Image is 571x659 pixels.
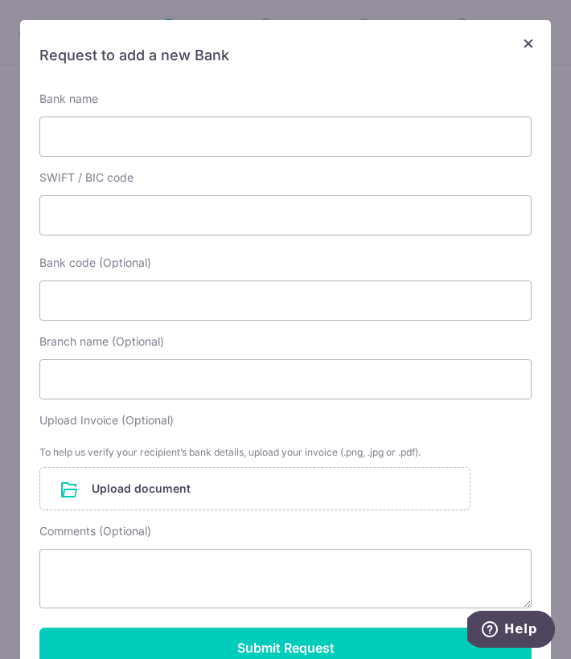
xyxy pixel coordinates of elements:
[39,255,151,271] label: Bank code (Optional)
[39,334,164,350] label: Branch name (Optional)
[467,611,555,651] iframe: Opens a widget where you can find more information
[39,91,98,107] label: Bank name
[37,11,70,26] span: Help
[39,467,470,510] div: Upload document
[39,412,174,428] label: Upload Invoice (Optional)
[39,523,151,539] label: Comments (Optional)
[39,444,532,460] div: To help us verify your recipient’s bank details, upload your invoice (.png, .jpg or .pdf).
[39,170,134,186] label: SWIFT / BIC code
